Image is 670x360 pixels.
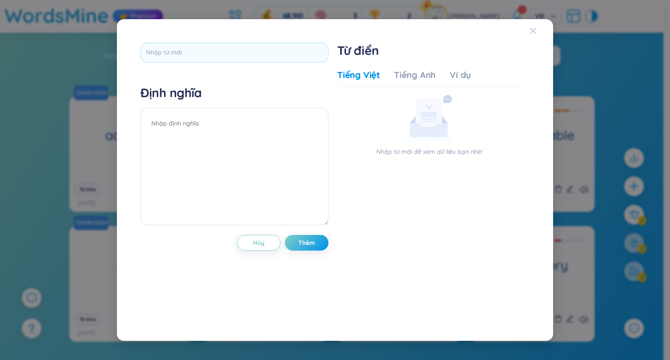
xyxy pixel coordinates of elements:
[337,147,522,156] p: Nhập từ mới để xem dữ liệu bạn nhé!
[450,69,471,81] div: Ví dụ
[394,69,436,81] div: Tiếng Anh
[337,43,525,58] h1: Từ điển
[140,43,328,62] input: Nhập từ mới
[530,19,553,43] button: Close
[253,238,264,247] span: Hủy
[337,69,380,81] div: Tiếng Việt
[298,238,315,247] span: Thêm
[140,85,328,101] h4: Định nghĩa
